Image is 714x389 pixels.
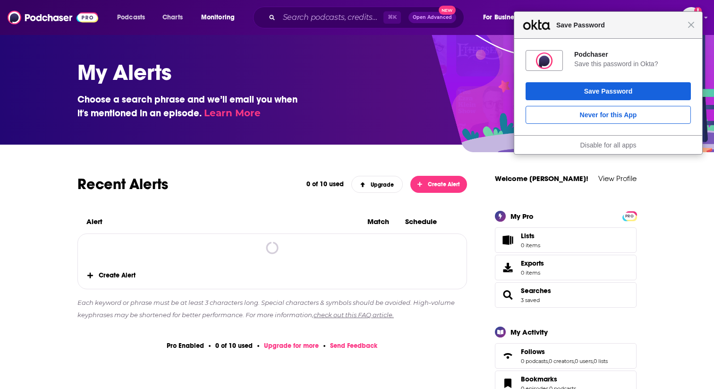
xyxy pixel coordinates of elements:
span: , [574,358,575,364]
a: Lists [495,227,637,253]
svg: Add a profile image [694,7,702,15]
button: Open AdvancedNew [408,12,456,23]
span: Searches [495,282,637,308]
span: Monitoring [201,11,235,24]
a: Searches [521,286,551,295]
span: Lists [521,232,540,240]
a: Charts [156,10,188,25]
p: 0 of 10 used [215,342,253,350]
a: 3 saved [521,297,540,303]
span: Lists [498,233,517,247]
a: 0 creators [549,358,574,364]
span: Logged in as mcorcoran [681,7,702,28]
span: , [593,358,594,364]
h3: Schedule [405,217,443,226]
span: Follows [495,343,637,369]
h3: Match [367,217,398,226]
a: Bookmarks [521,375,576,383]
span: Upgrade [360,182,394,188]
span: Podcasts [117,11,145,24]
a: 0 users [575,358,593,364]
a: 0 podcasts [521,358,548,364]
button: Never for this App [526,106,691,124]
div: My Pro [510,212,534,221]
span: More [602,11,618,24]
span: Create Alert [417,181,460,188]
a: Exports [495,255,637,280]
span: Exports [498,261,517,274]
button: Create Alert [410,176,467,193]
div: Save this password in Okta? [574,60,691,68]
a: Upgrade for more [264,342,319,350]
span: Exports [521,259,544,268]
span: Send Feedback [330,342,377,350]
span: Open Advanced [413,15,452,20]
a: Welcome [PERSON_NAME]! [495,174,588,183]
span: Save Password [552,19,688,31]
button: Show profile menu [681,7,702,28]
a: check out this FAQ article. [314,311,394,319]
h1: My Alerts [77,59,629,86]
span: Charts [162,11,183,24]
span: PRO [624,213,635,220]
span: For Business [483,11,520,24]
span: Lists [521,232,535,240]
button: open menu [595,10,629,25]
div: My Activity [510,328,548,337]
button: open menu [110,10,157,25]
a: Follows [498,349,517,363]
button: open menu [476,10,532,25]
div: Podchaser [574,50,691,59]
p: Pro Enabled [167,342,204,350]
a: View Profile [598,174,637,183]
img: qoOjlAAAAAZJREFUAwCkr0U0CvWwlAAAAABJRU5ErkJggg== [536,52,552,69]
button: open menu [195,10,247,25]
h3: Choose a search phrase and we’ll email you when it's mentioned in an episode. [77,93,304,120]
div: Search podcasts, credits, & more... [262,7,473,28]
span: New [439,6,456,15]
input: Search podcasts, credits, & more... [279,10,383,25]
span: 0 items [521,242,540,249]
a: Disable for all apps [580,141,636,149]
a: Show notifications dropdown [631,9,647,26]
a: Searches [498,288,517,302]
a: Upgrade [351,176,403,193]
button: Save Password [526,82,691,100]
span: , [548,358,549,364]
span: For Podcasters [536,11,581,24]
span: Bookmarks [521,375,557,383]
h3: Alert [86,217,359,226]
p: Each keyword or phrase must be at least 3 characters long. Special characters & symbols should be... [77,297,467,321]
span: Follows [521,347,545,356]
span: Create Alert [78,262,467,289]
h2: Recent Alerts [77,175,299,193]
button: open menu [530,10,595,25]
span: Close [688,21,695,28]
a: Show notifications dropdown [655,9,670,26]
a: PRO [624,212,635,219]
p: 0 of 10 used [306,180,344,188]
img: Podchaser - Follow, Share and Rate Podcasts [8,9,98,26]
span: ⌘ K [383,11,401,24]
a: Learn More [204,107,261,119]
a: 0 lists [594,358,608,364]
span: 0 items [521,269,544,276]
img: User Profile [681,7,702,28]
a: Follows [521,347,608,356]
